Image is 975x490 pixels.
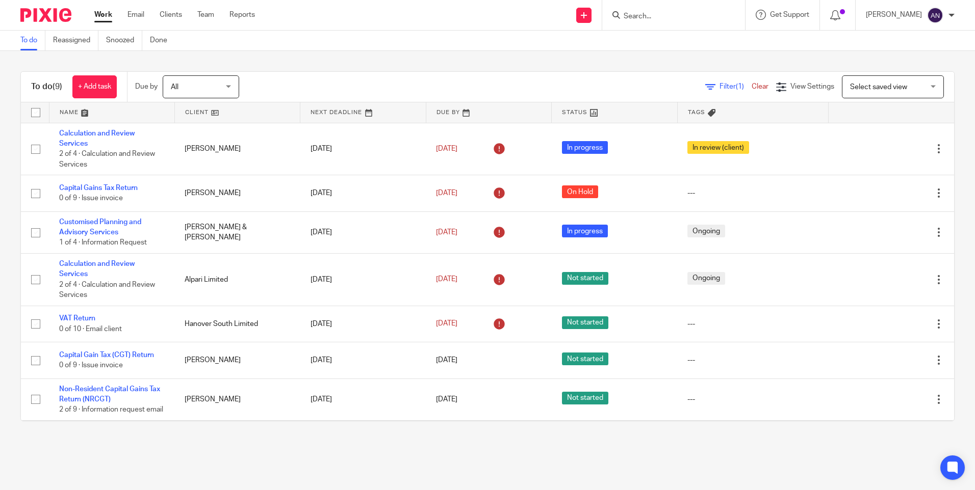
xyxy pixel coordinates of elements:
span: 2 of 9 · Information request email [59,406,163,413]
td: [DATE] [300,175,426,211]
a: Capital Gains Tax Return [59,184,138,192]
a: Capital Gain Tax (CGT) Return [59,351,154,359]
span: (1) [736,83,744,90]
a: Done [150,31,175,50]
td: [PERSON_NAME] & [PERSON_NAME] [174,211,300,253]
a: Reassigned [53,31,98,50]
td: [DATE] [300,420,426,473]
div: --- [687,355,818,365]
a: Customised Planning and Advisory Services [59,219,141,236]
td: [PERSON_NAME] [174,175,300,211]
td: [DATE] [300,123,426,175]
span: [DATE] [436,229,457,236]
a: Work [94,10,112,20]
span: [DATE] [436,357,457,364]
a: Calculation and Review Services [59,130,135,147]
a: Clients [160,10,182,20]
a: Email [127,10,144,20]
a: Clear [752,83,768,90]
span: Get Support [770,11,809,18]
span: [DATE] [436,320,457,328]
a: Snoozed [106,31,142,50]
td: [PERSON_NAME] [174,123,300,175]
a: Team [197,10,214,20]
td: Alpari Limited [174,253,300,306]
td: [PERSON_NAME] [174,342,300,378]
span: Ongoing [687,225,725,237]
div: --- [687,394,818,404]
p: Due by [135,81,158,92]
span: Not started [562,392,608,404]
input: Search [623,12,714,21]
td: [DATE] [300,378,426,420]
a: To do [20,31,45,50]
td: Hanover South Limited [174,306,300,342]
a: VAT Return [59,315,95,322]
td: [DATE] [300,253,426,306]
span: [DATE] [436,145,457,152]
h1: To do [31,81,62,92]
span: Not started [562,316,608,329]
td: [DATE] [300,211,426,253]
img: Pixie [20,8,71,22]
a: Non-Resident Capital Gains Tax Return (NRCGT) [59,386,160,403]
td: [DATE] [300,342,426,378]
span: All [171,84,178,91]
span: Filter [720,83,752,90]
span: In review (client) [687,141,749,154]
span: 0 of 9 · Issue invoice [59,195,123,202]
span: Not started [562,352,608,365]
span: [DATE] [436,396,457,403]
span: 0 of 9 · Issue invoice [59,362,123,369]
span: Select saved view [850,84,907,91]
span: On Hold [562,185,598,198]
div: --- [687,319,818,329]
a: + Add task [72,75,117,98]
td: [DATE] [300,306,426,342]
span: [DATE] [436,276,457,283]
p: [PERSON_NAME] [866,10,922,20]
span: In progress [562,141,608,154]
td: [PERSON_NAME] Tailor [174,420,300,473]
span: Ongoing [687,272,725,285]
img: svg%3E [927,7,943,23]
div: --- [687,188,818,198]
a: Calculation and Review Services [59,260,135,278]
span: 1 of 4 · Information Request [59,239,147,247]
span: Tags [688,110,705,115]
span: View Settings [790,83,834,90]
td: [PERSON_NAME] [174,378,300,420]
span: 2 of 4 · Calculation and Review Services [59,150,155,168]
span: 2 of 4 · Calculation and Review Services [59,281,155,299]
span: In progress [562,225,608,237]
a: Reports [229,10,255,20]
span: (9) [53,83,62,91]
span: Not started [562,272,608,285]
span: [DATE] [436,189,457,197]
span: 0 of 10 · Email client [59,325,122,333]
